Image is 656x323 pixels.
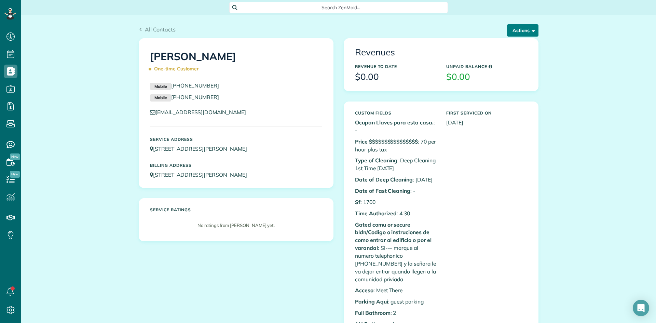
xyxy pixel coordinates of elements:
[355,119,436,134] p: : -
[355,298,436,306] p: : guest parking
[150,145,254,152] a: [STREET_ADDRESS][PERSON_NAME]
[150,94,219,100] a: Mobile[PHONE_NUMBER]
[355,221,436,283] p: : SI--- marque al numero telephonico [PHONE_NUMBER] y la señora le va dejar entrar quando llegen ...
[355,187,436,195] p: : -
[446,64,527,69] h5: Unpaid Balance
[355,198,436,206] p: : 1700
[446,119,527,126] p: [DATE]
[355,111,436,115] h5: Custom Fields
[355,157,436,172] p: : Deep Cleaning 1st Time [DATE]
[10,153,20,160] span: New
[355,221,432,252] b: Gated comu or secure bldn/Codigo o instruciones de como entrar al edificio o por el varandal
[150,163,322,167] h5: Billing Address
[150,82,219,89] a: Mobile[PHONE_NUMBER]
[355,309,391,316] b: Full Bathroom
[355,309,436,317] p: : 2
[153,222,319,229] p: No ratings from [PERSON_NAME] yet.
[139,25,176,33] a: All Contacts
[150,63,202,75] span: One-time Customer
[150,94,171,102] small: Mobile
[355,176,413,183] b: Date of Deep Cleaning
[355,64,436,69] h5: Revenue to Date
[446,72,527,82] h3: $0.00
[355,138,418,145] b: Price $$$$$$$$$$$$$$$$
[446,111,527,115] h5: First Serviced On
[507,24,538,37] button: Actions
[355,298,388,305] b: Parking Aqui
[150,83,171,90] small: Mobile
[355,187,410,194] b: Date of Fast Cleaning
[633,300,649,316] div: Open Intercom Messenger
[355,286,436,294] p: : Meet There
[355,176,436,184] p: : [DATE]
[150,171,254,178] a: [STREET_ADDRESS][PERSON_NAME]
[355,287,373,294] b: Acceso
[355,119,434,126] b: Ocupan Llaves para esta casa.
[355,210,397,217] b: Time Authorized
[355,157,397,164] b: Type of Cleaning
[355,48,527,57] h3: Revenues
[145,26,176,33] span: All Contacts
[355,138,436,153] p: : 70 per hour plus tax
[150,137,322,142] h5: Service Address
[150,51,322,75] h1: [PERSON_NAME]
[355,72,436,82] h3: $0.00
[150,207,322,212] h5: Service ratings
[355,199,360,205] b: Sf
[355,210,436,217] p: : 4:30
[10,171,20,178] span: New
[150,109,252,116] a: [EMAIL_ADDRESS][DOMAIN_NAME]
